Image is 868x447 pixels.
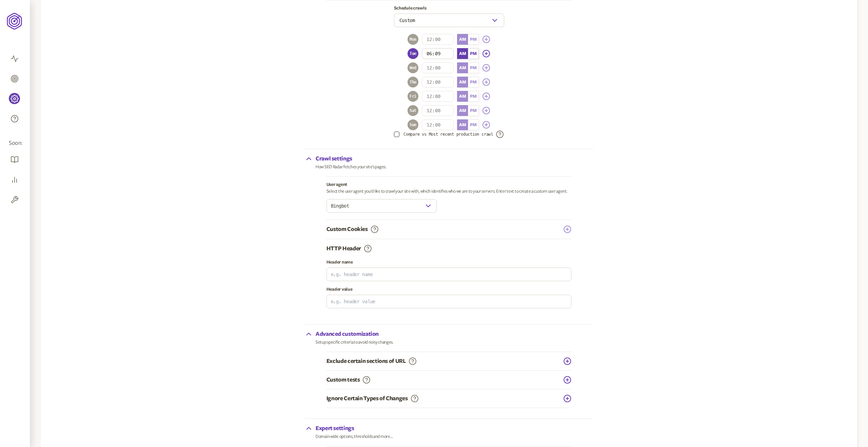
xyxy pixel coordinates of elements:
[327,199,424,212] input: user agent
[408,34,418,45] span: Mon
[408,48,418,59] span: Tue
[326,394,408,403] p: Ignore Certain Types of Changes
[326,259,572,265] label: Header name
[408,77,418,88] span: Thu
[399,18,415,23] span: Custom
[316,424,393,432] p: Expert settings
[457,48,468,59] span: AM
[468,48,479,59] span: PM
[316,164,386,170] p: How SEO Radar fetches your site's pages.
[326,189,572,194] p: Select the user agent you'd like to crawl your site with, which identifies who we are to your ser...
[316,330,394,338] p: Advanced customization
[326,225,368,233] p: Custom Cookies
[326,357,406,365] p: Exclude certain sections of URL
[326,245,361,253] p: HTTP Header
[408,119,418,130] span: Sun
[326,376,360,384] p: Custom tests
[326,182,572,187] label: User agent
[408,62,418,73] span: Wed
[316,155,386,163] p: Crawl settings
[9,139,21,147] span: Soon:
[403,132,493,137] span: Compare vs Most recent production crawl
[394,5,504,11] label: Schedule crawls
[408,105,418,116] span: Sat
[316,339,394,345] p: Setup specific criteria to avoid noisy changes.
[327,268,571,281] input: e.g. header name
[316,434,393,439] p: Domain wide options, thresholds and more...
[408,91,418,102] span: Fri
[394,14,504,27] button: Custom
[326,287,572,292] label: Header value
[327,295,571,308] input: e.g. header value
